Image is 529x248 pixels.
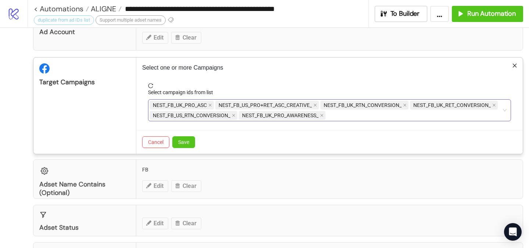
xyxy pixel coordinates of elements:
[320,114,324,117] span: close
[150,101,214,110] span: NEST_FB_UK_PRO_ASC
[219,101,312,109] span: NEST_FB_US_PRO+RET_ASC_CREATIVE_
[215,101,319,110] span: NEST_FB_US_PRO+RET_ASC_CREATIVE_
[492,103,496,107] span: close
[313,103,317,107] span: close
[34,15,94,25] div: duplicate from ad IDs list
[320,101,409,110] span: NEST_FB_UK_RTN_CONVERSION_
[148,139,163,145] span: Cancel
[324,101,402,109] span: NEST_FB_UK_RTN_CONVERSION_
[504,223,522,241] div: Open Intercom Messenger
[467,10,516,18] span: Run Automation
[232,114,235,117] span: close
[512,63,517,68] span: close
[89,5,122,12] a: ALIGNE
[430,6,449,22] button: ...
[89,4,116,14] span: ALIGNE
[148,88,218,96] label: Select campaign ids from list
[153,111,230,119] span: NEST_FB_US_RTN_CONVERSION_
[242,111,319,119] span: NEST_FB_UK_PRO_AWARENESS_
[403,103,407,107] span: close
[39,78,130,86] div: Target Campaigns
[142,136,169,148] button: Cancel
[410,101,498,110] span: NEST_FB_UK_RET_CONVERSION_
[148,83,511,88] span: reload
[413,101,491,109] span: NEST_FB_UK_RET_CONVERSION_
[178,139,189,145] span: Save
[153,101,207,109] span: NEST_FB_UK_PRO_ASC
[239,111,325,120] span: NEST_FB_UK_PRO_AWARENESS_
[34,5,89,12] a: < Automations
[208,103,212,107] span: close
[391,10,420,18] span: To Builder
[172,136,195,148] button: Save
[375,6,428,22] button: To Builder
[150,111,237,120] span: NEST_FB_US_RTN_CONVERSION_
[142,63,517,72] p: Select one or more Campaigns
[96,15,166,25] div: Support multiple adset names
[452,6,523,22] button: Run Automation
